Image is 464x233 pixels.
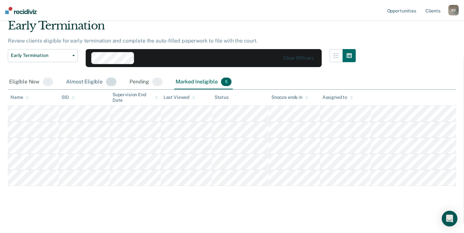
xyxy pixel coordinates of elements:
[221,78,232,86] span: 5
[215,95,229,100] div: Status
[8,38,258,44] p: Review clients eligible for early termination and complete the auto-filled paperwork to file with...
[10,95,29,100] div: Name
[284,55,314,61] div: Clear officers
[8,19,356,38] div: Early Termination
[448,5,459,15] button: BV
[11,53,70,58] span: Early Termination
[106,78,116,86] span: 3
[128,75,164,89] div: Pending2
[322,95,353,100] div: Assigned to
[174,75,233,89] div: Marked Ineligible5
[65,75,118,89] div: Almost Eligible3
[163,95,195,100] div: Last Viewed
[112,92,158,103] div: Supervision End Date
[43,78,53,86] span: 0
[271,95,308,100] div: Snooze ends in
[5,7,37,14] img: Recidiviz
[442,211,457,226] div: Open Intercom Messenger
[61,95,75,100] div: SID
[448,5,459,15] div: B V
[8,49,78,62] button: Early Termination
[8,75,54,89] div: Eligible Now0
[152,78,163,86] span: 2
